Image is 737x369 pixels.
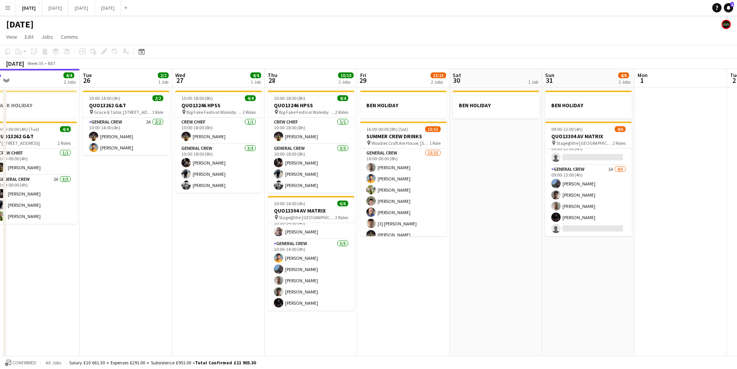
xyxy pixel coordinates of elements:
span: 4/4 [245,95,256,101]
span: Fri [360,72,366,79]
span: 4/4 [60,126,71,132]
app-job-card: BEN HOLIDAY [545,91,632,118]
div: 1 Job [158,79,168,85]
span: Stage@the [GEOGRAPHIC_DATA] [STREET_ADDRESS] [279,215,335,220]
span: Woodies Craft Ale House, [STREET_ADDRESS] [371,140,429,146]
div: 09:00-13:00 (4h)4/6QUO13304 AV MATRIX Stage@the [GEOGRAPHIC_DATA] [STREET_ADDRESS]2 RolesCrew Chi... [545,122,632,236]
div: 16:00-00:00 (8h) (Sat)13/15SUMMER CREW DRINKS Woodies Craft Ale House, [STREET_ADDRESS]1 RoleGene... [360,122,447,236]
span: 4/4 [250,72,261,78]
app-card-role: General Crew3/310:00-18:00 (8h)[PERSON_NAME][PERSON_NAME][PERSON_NAME] [175,144,262,193]
span: 10:00-18:00 (8h) [181,95,213,101]
span: 1 Role [152,109,163,115]
div: [DATE] [6,60,24,67]
app-job-card: 10:00-14:00 (4h)2/2QUO13262 G&T Grace & Tailor, [STREET_ADDRESS]1 RoleGeneral Crew2A2/210:00-14:0... [83,91,169,155]
span: 10:00-14:00 (4h) [89,95,120,101]
app-job-card: 10:00-18:00 (8h)4/4QUO13246 HPSS Big Fake Festival Walesby [STREET_ADDRESS]2 RolesCrew Chief1/110... [268,91,354,193]
span: Week 35 [26,60,45,66]
span: Edit [25,33,34,40]
span: 2 Roles [243,109,256,115]
span: 10/10 [338,72,354,78]
span: 16:00-00:00 (8h) (Sat) [366,126,408,132]
app-card-role: General Crew2A2/210:00-14:00 (4h)[PERSON_NAME][PERSON_NAME] [83,118,169,155]
span: Jobs [41,33,53,40]
app-job-card: 10:00-14:00 (4h)6/6QUO13304 AV MATRIX Stage@the [GEOGRAPHIC_DATA] [STREET_ADDRESS]2 RolesCrew Chi... [268,196,354,311]
span: Big Fake Festival Walesby [STREET_ADDRESS] [186,109,243,115]
h3: QUO13246 HPSS [175,102,262,109]
span: 31 [544,76,554,85]
app-card-role: Crew Chief0/109:00-13:00 (4h) [545,139,632,165]
span: 28 [267,76,277,85]
span: 2 Roles [335,215,348,220]
div: BST [48,60,56,66]
h3: QUO13304 AV MATRIX [268,207,354,214]
span: 29 [359,76,366,85]
app-card-role: General Crew13/1516:00-00:00 (8h)[PERSON_NAME][PERSON_NAME][PERSON_NAME][PERSON_NAME][PERSON_NAME... [360,149,447,332]
h3: QUO13262 G&T [83,102,169,109]
span: Total Confirmed £11 903.30 [195,360,256,366]
h3: SUMMER CREW DRINKS [360,133,447,140]
span: 4/6 [618,72,629,78]
span: [STREET_ADDRESS] [2,140,40,146]
a: Comms [58,32,81,42]
span: Stage@the [GEOGRAPHIC_DATA] [STREET_ADDRESS] [556,140,612,146]
span: Tue [83,72,92,79]
span: 10:00-14:00 (4h) [274,201,305,206]
span: 2 Roles [335,109,348,115]
span: 4/4 [337,95,348,101]
app-card-role: General Crew1A4/509:00-13:00 (4h)[PERSON_NAME][PERSON_NAME][PERSON_NAME][PERSON_NAME] [545,165,632,236]
app-card-role: Crew Chief1/110:00-14:00 (4h)[PERSON_NAME] [268,213,354,239]
button: [DATE] [42,0,68,15]
app-card-role: General Crew3/310:00-18:00 (8h)[PERSON_NAME][PERSON_NAME][PERSON_NAME] [268,144,354,193]
h3: BEN HOLIDAY [545,102,632,109]
span: View [6,33,17,40]
span: 4/6 [615,126,626,132]
span: 1 [636,76,648,85]
app-job-card: 10:00-18:00 (8h)4/4QUO13246 HPSS Big Fake Festival Walesby [STREET_ADDRESS]2 RolesCrew Chief1/110... [175,91,262,193]
span: 13/15 [425,126,441,132]
a: Edit [22,32,37,42]
span: 1 Role [429,140,441,146]
button: [DATE] [16,0,42,15]
span: Sun [545,72,554,79]
span: Mon [638,72,648,79]
div: 2 Jobs [64,79,76,85]
app-job-card: BEN HOLIDAY [453,91,539,118]
button: [DATE] [95,0,121,15]
span: Confirmed [12,360,36,366]
span: 26 [82,76,92,85]
span: Wed [175,72,185,79]
span: 10:00-18:00 (8h) [274,95,305,101]
span: 2/2 [152,95,163,101]
h3: QUO13246 HPSS [268,102,354,109]
button: [DATE] [68,0,95,15]
span: 6/6 [337,201,348,206]
span: 2 Roles [58,140,71,146]
a: 1 [724,3,733,12]
span: All jobs [44,360,63,366]
h3: BEN HOLIDAY [360,102,447,109]
span: 13/15 [431,72,446,78]
span: 2 Roles [612,140,626,146]
app-card-role: General Crew5/510:00-14:00 (4h)[PERSON_NAME][PERSON_NAME][PERSON_NAME][PERSON_NAME][PERSON_NAME] [268,239,354,311]
div: BEN HOLIDAY [360,91,447,118]
span: 1 [730,2,734,7]
button: Confirmed [4,359,38,367]
span: Grace & Tailor, [STREET_ADDRESS] [94,109,152,115]
div: 1 Job [528,79,538,85]
div: 2 Jobs [431,79,446,85]
h1: [DATE] [6,19,34,30]
span: Sat [453,72,461,79]
h3: BEN HOLIDAY [453,102,539,109]
h3: QUO13304 AV MATRIX [545,133,632,140]
span: 27 [174,76,185,85]
span: 4/4 [63,72,74,78]
span: 30 [451,76,461,85]
a: Jobs [38,32,56,42]
span: Big Fake Festival Walesby [STREET_ADDRESS] [279,109,335,115]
